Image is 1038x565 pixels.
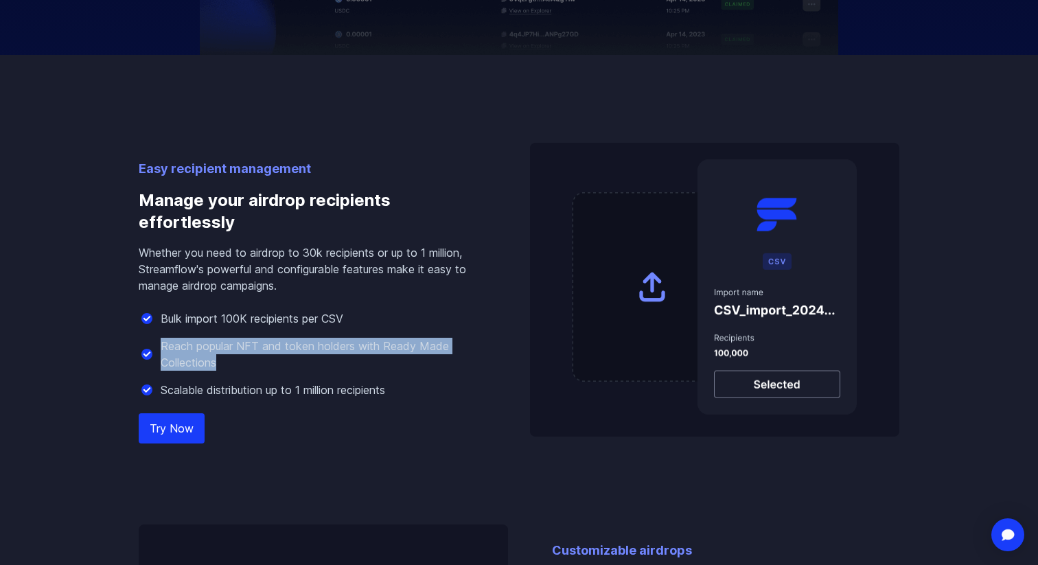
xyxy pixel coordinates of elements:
[139,413,205,443] a: Try Now
[139,178,486,244] h3: Manage your airdrop recipients effortlessly
[552,541,899,560] p: Customizable airdrops
[161,382,385,398] p: Scalable distribution up to 1 million recipients
[991,518,1024,551] div: Open Intercom Messenger
[139,244,486,294] p: Whether you need to airdrop to 30k recipients or up to 1 million, Streamflow's powerful and confi...
[161,310,343,327] p: Bulk import 100K recipients per CSV
[139,159,486,178] p: Easy recipient management
[530,143,899,437] img: Manage your airdrop recipients effortlessly
[161,338,486,371] p: Reach popular NFT and token holders with Ready Made Collections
